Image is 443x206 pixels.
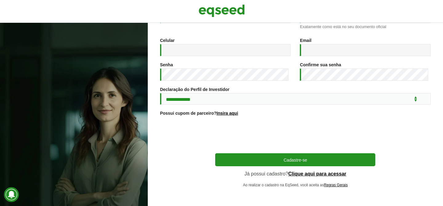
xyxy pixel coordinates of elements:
img: EqSeed Logo [199,3,245,19]
div: Exatamente como está no seu documento oficial [300,25,431,29]
label: Senha [160,63,173,67]
p: Já possui cadastro? [215,171,375,177]
a: Insira aqui [216,111,238,115]
label: Declaração do Perfil de Investidor [160,87,230,92]
label: Confirme sua senha [300,63,341,67]
p: Ao realizar o cadastro na EqSeed, você aceita as [215,183,375,187]
a: Clique aqui para acessar [288,171,346,176]
label: Celular [160,38,175,43]
button: Cadastre-se [215,153,375,166]
label: Possui cupom de parceiro? [160,111,238,115]
a: Regras Gerais [324,183,348,187]
label: Email [300,38,311,43]
iframe: reCAPTCHA [248,123,342,147]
